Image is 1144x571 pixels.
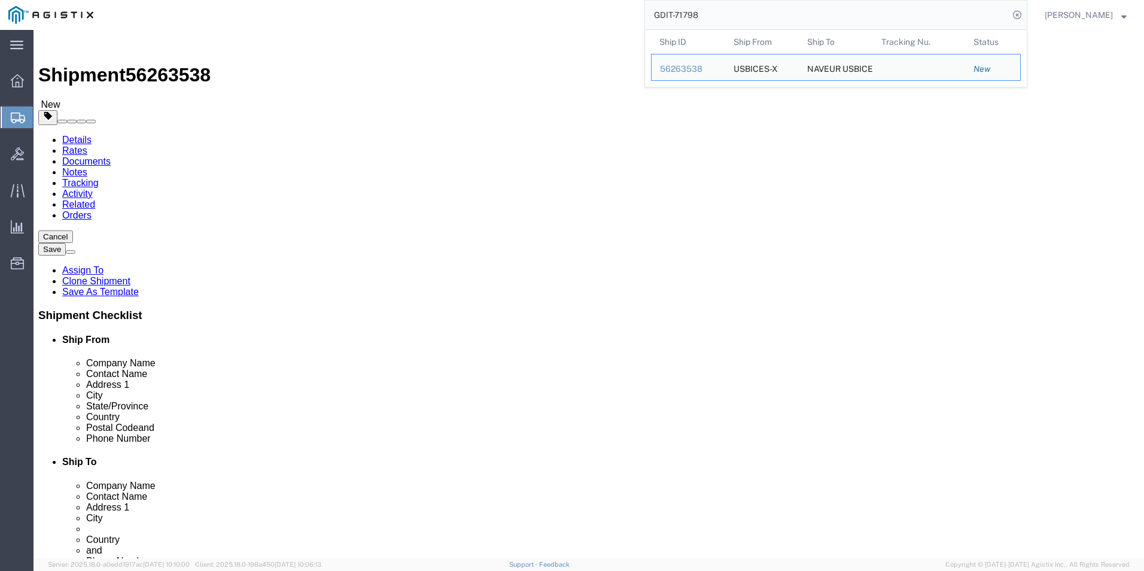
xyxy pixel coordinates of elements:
[734,54,778,80] div: USBICES-X
[275,561,321,568] span: [DATE] 10:06:13
[651,30,725,54] th: Ship ID
[195,561,321,568] span: Client: 2025.18.0-198a450
[509,561,539,568] a: Support
[873,30,966,54] th: Tracking Nu.
[34,30,1144,558] iframe: FS Legacy Container
[645,1,1009,29] input: Search for shipment number, reference number
[965,30,1021,54] th: Status
[807,54,865,80] div: NAVEUR USBICES-X (EUCOM)
[1045,8,1113,22] span: Mitchell Mattocks
[725,30,799,54] th: Ship From
[651,30,1027,87] table: Search Results
[539,561,570,568] a: Feedback
[143,561,190,568] span: [DATE] 10:10:00
[945,560,1130,570] span: Copyright © [DATE]-[DATE] Agistix Inc., All Rights Reserved
[1044,8,1127,22] button: [PERSON_NAME]
[973,63,1012,75] div: New
[8,6,93,24] img: logo
[48,561,190,568] span: Server: 2025.18.0-a0edd1917ac
[799,30,873,54] th: Ship To
[660,63,717,75] div: 56263538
